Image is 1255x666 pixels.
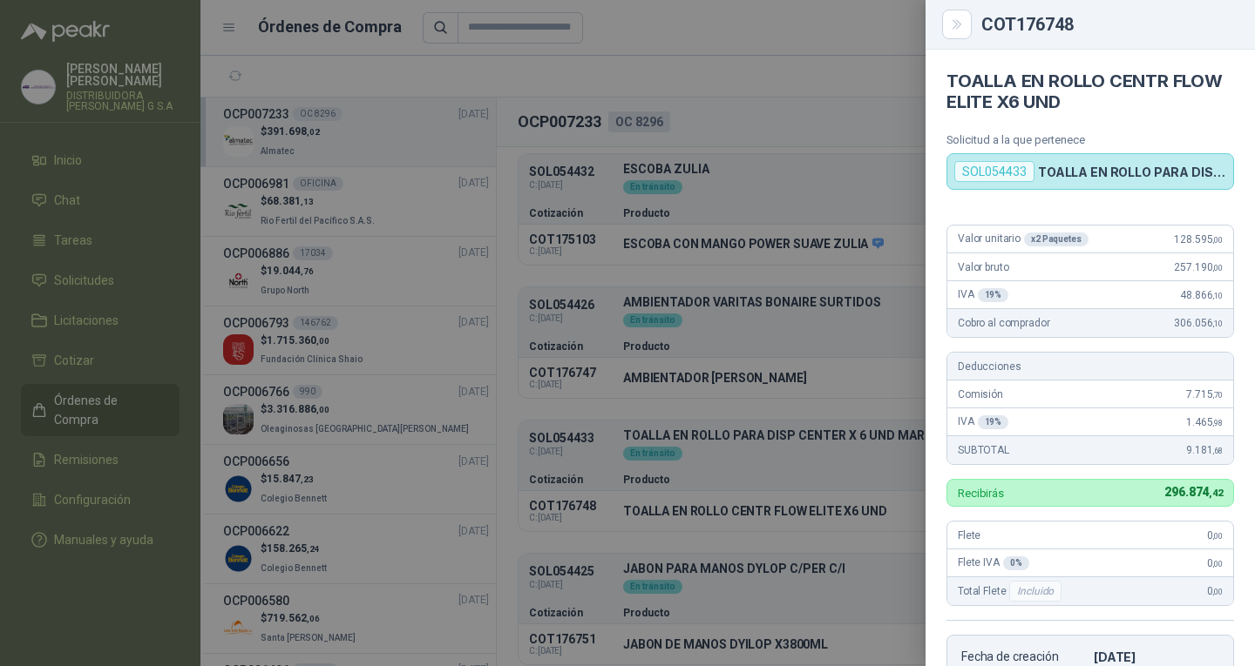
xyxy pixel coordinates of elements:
[958,488,1004,499] p: Recibirás
[958,261,1008,273] span: Valor bruto
[1186,416,1223,428] span: 1.465
[958,529,980,542] span: Flete
[958,360,1021,373] span: Deducciones
[1212,418,1223,427] span: ,98
[1212,531,1223,541] span: ,00
[1186,388,1223,400] span: 7.715
[1212,263,1223,272] span: ,00
[1207,585,1223,597] span: 0
[954,161,1035,182] div: SOL054433
[958,581,1065,602] span: Total Flete
[1212,291,1223,300] span: ,10
[1164,485,1223,499] span: 296.874
[1174,233,1223,246] span: 128.595
[1024,232,1089,246] div: x 2 Paquetes
[1180,289,1223,301] span: 48.866
[958,317,1049,329] span: Cobro al comprador
[1209,488,1223,499] span: ,42
[1186,444,1223,456] span: 9.181
[1094,649,1219,664] p: [DATE]
[946,71,1234,112] h4: TOALLA EN ROLLO CENTR FLOW ELITE X6 UND
[1212,559,1223,568] span: ,00
[958,556,1029,570] span: Flete IVA
[1212,587,1223,596] span: ,00
[958,444,1009,456] span: SUBTOTAL
[958,288,1008,302] span: IVA
[958,388,1003,400] span: Comisión
[1207,557,1223,569] span: 0
[961,649,1087,664] p: Fecha de creación
[1212,235,1223,245] span: ,00
[981,16,1234,33] div: COT176748
[946,133,1234,146] p: Solicitud a la que pertenece
[1207,529,1223,542] span: 0
[1212,390,1223,400] span: ,70
[1038,165,1226,179] p: TOALLA EN ROLLO PARA DISP CENTER X 6 UND MARCA ELITE
[958,415,1008,429] span: IVA
[1174,261,1223,273] span: 257.190
[1212,446,1223,455] span: ,68
[1009,581,1062,602] div: Incluido
[978,288,1009,302] div: 19 %
[946,14,967,35] button: Close
[958,232,1089,246] span: Valor unitario
[978,415,1009,429] div: 19 %
[1212,319,1223,328] span: ,10
[1003,556,1029,570] div: 0 %
[1174,317,1223,329] span: 306.056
